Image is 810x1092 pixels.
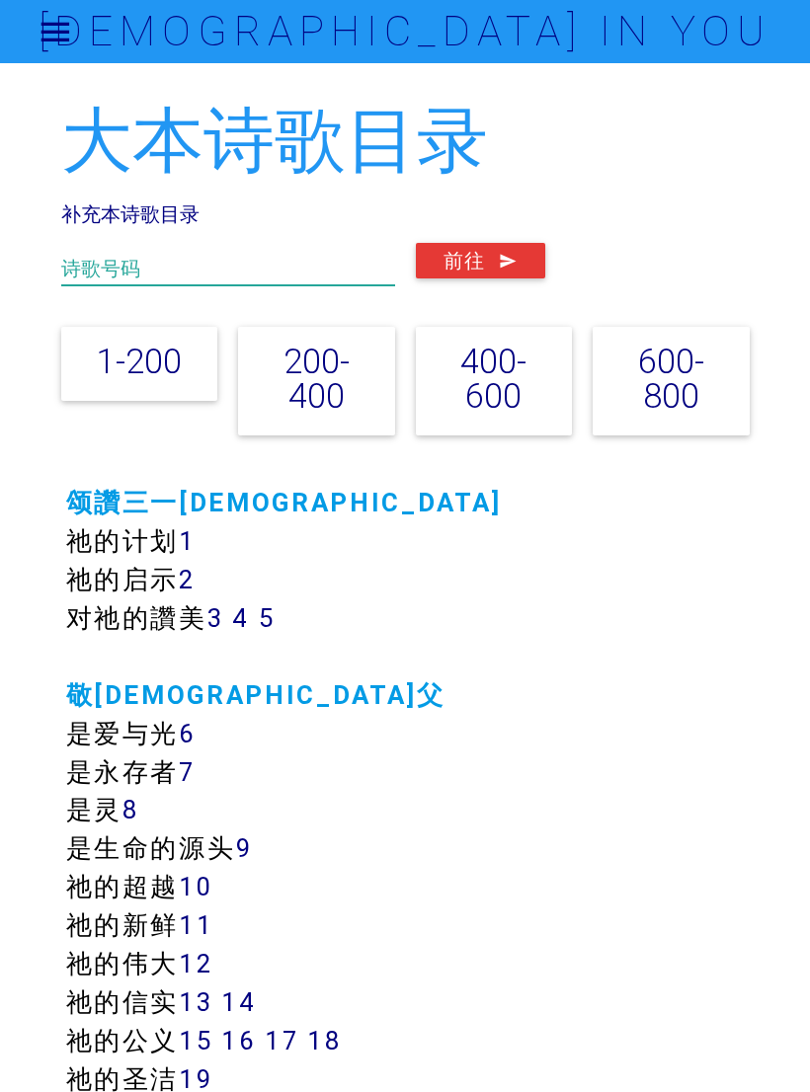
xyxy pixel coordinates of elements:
a: 15 [179,1025,212,1056]
h2: 大本诗歌目录 [61,102,750,180]
a: 2 [179,564,196,595]
a: 颂讚三一[DEMOGRAPHIC_DATA] [66,487,503,518]
a: 10 [179,871,212,902]
a: 1 [179,525,197,557]
a: 补充本诗歌目录 [61,201,200,226]
a: 14 [221,986,256,1018]
a: 200-400 [283,340,350,417]
iframe: Chat [726,1003,795,1077]
a: 400-600 [460,340,526,417]
a: 8 [122,794,139,825]
label: 诗歌号码 [61,254,140,283]
a: 5 [259,602,276,634]
a: 7 [179,756,196,788]
a: 18 [307,1025,341,1056]
a: 16 [221,1025,256,1056]
a: 3 [207,602,224,634]
a: 4 [232,602,250,634]
a: 1-200 [97,340,182,382]
a: 12 [179,948,212,979]
a: 9 [236,832,253,864]
a: 6 [179,718,197,749]
a: 17 [265,1025,298,1056]
button: 前往 [416,243,545,278]
a: 600-800 [638,340,704,417]
a: 11 [179,909,213,941]
a: 敬[DEMOGRAPHIC_DATA]父 [66,679,445,711]
a: 13 [179,986,212,1018]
